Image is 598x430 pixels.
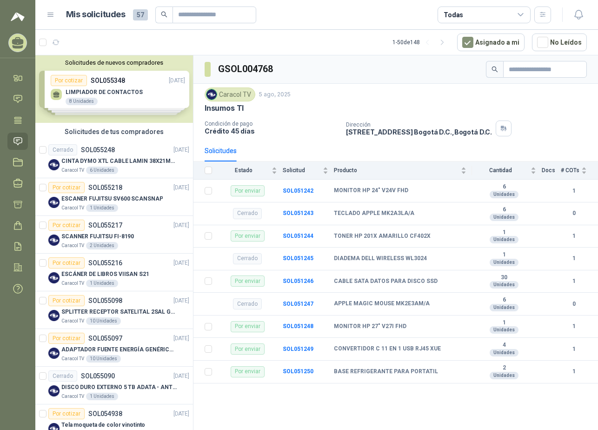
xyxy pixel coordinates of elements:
[472,274,536,282] b: 30
[88,410,122,417] p: SOL054938
[532,34,587,51] button: No Leídos
[48,144,77,155] div: Cerrado
[472,167,529,174] span: Cantidad
[35,367,193,404] a: CerradoSOL055090[DATE] Company LogoDISCO DURO EXTERNO 5 TB ADATA - ANTIGOLPESCaracol TV1 Unidades
[283,188,313,194] a: SOL051242
[61,157,177,166] p: CINTA DYMO XTL CABLE LAMIN 38X21MMBLANCO
[346,121,492,128] p: Dirección
[490,281,518,289] div: Unidades
[206,89,217,100] img: Company Logo
[161,11,167,18] span: search
[231,185,265,196] div: Por enviar
[334,323,406,330] b: MONITOR HP 27" V27I FHD
[392,35,450,50] div: 1 - 50 de 148
[259,90,291,99] p: 5 ago, 2025
[542,161,561,180] th: Docs
[88,222,122,228] p: SOL055217
[334,255,427,262] b: DIADEMA DELL WIRELESS WL3024
[48,159,60,170] img: Company Logo
[561,161,598,180] th: # COTs
[48,348,60,359] img: Company Logo
[283,346,313,352] a: SOL051249
[86,242,118,249] div: 2 Unidades
[283,301,313,307] a: SOL051247
[233,253,262,264] div: Cerrado
[218,167,270,174] span: Estado
[88,184,122,191] p: SOL055218
[490,372,518,379] div: Unidades
[283,278,313,284] a: SOL051246
[81,373,115,379] p: SOL055090
[490,326,518,334] div: Unidades
[86,355,121,363] div: 10 Unidades
[472,296,536,304] b: 6
[346,128,492,136] p: [STREET_ADDRESS] Bogotá D.C. , Bogotá D.C.
[231,366,265,377] div: Por enviar
[173,372,189,381] p: [DATE]
[233,298,262,309] div: Cerrado
[490,259,518,266] div: Unidades
[472,319,536,327] b: 1
[490,304,518,311] div: Unidades
[283,161,334,180] th: Solicitud
[561,345,587,354] b: 1
[334,233,431,240] b: TONER HP 201X AMARILLO CF402X
[561,167,579,174] span: # COTs
[283,323,313,329] a: SOL051248
[48,197,60,208] img: Company Logo
[472,229,536,236] b: 1
[61,204,84,212] p: Caracol TV
[205,103,244,113] p: Insumos TI
[561,232,587,241] b: 1
[48,295,85,306] div: Por cotizar
[35,329,193,367] a: Por cotizarSOL055097[DATE] Company LogoADAPTADOR FUENTE ENERGÍA GENÉRICO 24V 1ACaracol TV10 Unidades
[561,277,587,286] b: 1
[205,127,339,135] p: Crédito 45 días
[283,233,313,239] a: SOL051244
[173,183,189,192] p: [DATE]
[173,334,189,343] p: [DATE]
[61,345,177,354] p: ADAPTADOR FUENTE ENERGÍA GENÉRICO 24V 1A
[35,216,193,254] a: Por cotizarSOL055217[DATE] Company LogoSCANNER FUJITSU FI-8190Caracol TV2 Unidades
[61,317,84,325] p: Caracol TV
[231,230,265,242] div: Por enviar
[283,255,313,262] a: SOL051245
[283,210,313,216] a: SOL051243
[472,161,542,180] th: Cantidad
[35,254,193,291] a: Por cotizarSOL055216[DATE] Company LogoESCÁNER DE LIBROS VIISAN S21Caracol TV1 Unidades
[490,236,518,243] div: Unidades
[48,370,77,382] div: Cerrado
[173,146,189,155] p: [DATE]
[86,204,118,212] div: 1 Unidades
[283,368,313,375] a: SOL051250
[334,278,438,285] b: CABLE SATA DATOS PARA DISCO SSD
[490,214,518,221] div: Unidades
[48,408,85,419] div: Por cotizar
[61,280,84,287] p: Caracol TV
[561,254,587,263] b: 1
[88,297,122,304] p: SOL055098
[48,235,60,246] img: Company Logo
[35,123,193,141] div: Solicitudes de tus compradores
[218,161,283,180] th: Estado
[472,251,536,259] b: 1
[173,296,189,305] p: [DATE]
[561,367,587,376] b: 1
[66,8,126,21] h1: Mis solicitudes
[88,335,122,342] p: SOL055097
[61,242,84,249] p: Caracol TV
[561,300,587,309] b: 0
[561,322,587,331] b: 1
[173,259,189,268] p: [DATE]
[61,232,134,241] p: SCANNER FUJITSU FI-8190
[231,321,265,332] div: Por enviar
[35,291,193,329] a: Por cotizarSOL055098[DATE] Company LogoSPLITTER RECEPTOR SATELITAL 2SAL GT-SP21Caracol TV10 Unidades
[48,310,60,321] img: Company Logo
[334,300,430,308] b: APPLE MAGIC MOUSE MK2E3AM/A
